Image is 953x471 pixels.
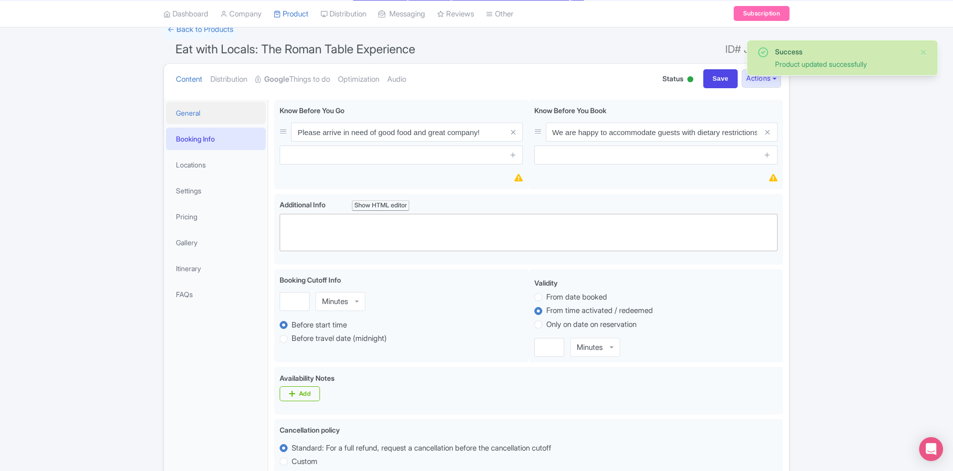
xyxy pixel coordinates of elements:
a: GoogleThings to do [255,64,330,95]
a: ← Back to Products [163,20,237,39]
a: Gallery [166,231,266,254]
a: General [166,102,266,124]
span: Know Before You Book [534,106,607,115]
span: Know Before You Go [280,106,344,115]
input: Save [703,69,738,88]
a: Distribution [210,64,247,95]
div: Open Intercom Messenger [919,437,943,461]
button: Close [920,46,928,58]
label: Booking Cutoff Info [280,275,341,285]
span: Status [662,73,683,84]
div: Add [299,390,311,398]
label: Custom [292,456,318,468]
button: Actions [742,69,781,88]
span: Validity [534,279,558,287]
a: Itinerary [166,257,266,280]
a: Booking Info [166,128,266,150]
a: Settings [166,179,266,202]
a: Locations [166,154,266,176]
a: Content [176,64,202,95]
strong: Google [264,74,289,85]
div: Show HTML editor [352,200,409,211]
div: Product updated successfully [775,59,912,69]
span: Cancellation policy [280,426,340,434]
a: FAQs [166,283,266,306]
span: ID# JDAYRI [725,39,778,59]
label: Only on date on reservation [546,319,636,330]
a: Optimization [338,64,379,95]
a: Add [280,386,320,401]
label: Before start time [292,319,347,331]
label: Availability Notes [280,373,334,383]
a: Pricing [166,205,266,228]
div: Minutes [577,343,603,352]
label: From date booked [546,292,607,303]
span: Eat with Locals: The Roman Table Experience [175,42,415,56]
label: Standard: For a full refund, request a cancellation before the cancellation cutoff [292,443,551,454]
a: Subscription [734,6,790,21]
div: Minutes [322,297,348,306]
span: Additional Info [280,200,325,209]
label: From time activated / redeemed [546,305,653,316]
a: Audio [387,64,406,95]
div: Success [775,46,912,57]
label: Before travel date (midnight) [292,333,387,344]
div: Active [685,72,695,88]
